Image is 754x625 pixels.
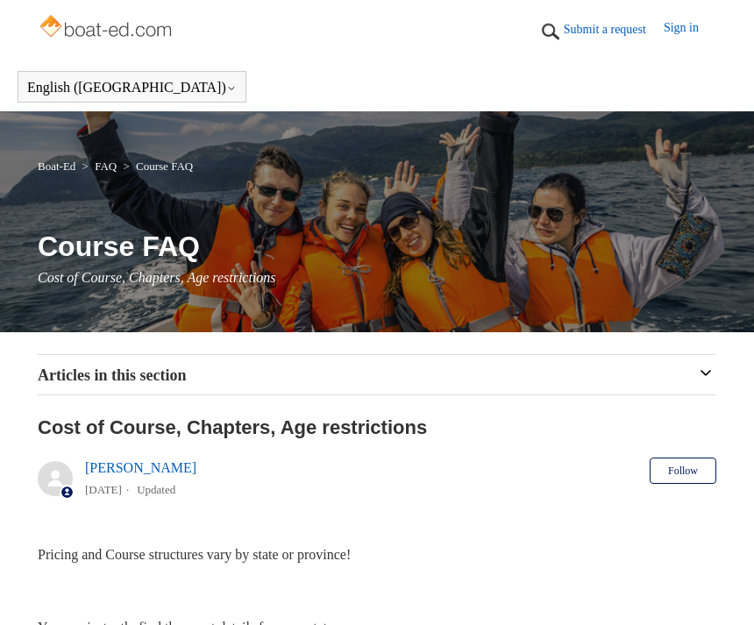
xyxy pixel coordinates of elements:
li: Boat-Ed [38,160,79,173]
h1: Course FAQ [38,225,716,267]
img: Boat-Ed Help Center home page [38,11,177,46]
a: Boat-Ed [38,160,75,173]
button: English ([GEOGRAPHIC_DATA]) [27,80,237,96]
a: Course FAQ [136,160,193,173]
time: 04/08/2025, 13:01 [85,483,122,496]
button: Follow Article [650,458,716,484]
span: Articles in this section [38,366,186,384]
li: FAQ [79,160,120,173]
span: Cost of Course, Chapters, Age restrictions [38,270,276,285]
li: Updated [137,483,175,496]
a: Submit a request [564,20,664,39]
span: Pricing and Course structures vary by state or province! [38,547,351,562]
img: 01HZPCYTXV3JW8MJV9VD7EMK0H [537,18,564,45]
a: Sign in [664,18,716,45]
li: Course FAQ [119,160,193,173]
a: FAQ [95,160,117,173]
h2: Cost of Course, Chapters, Age restrictions [38,413,716,442]
a: [PERSON_NAME] [85,460,196,475]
